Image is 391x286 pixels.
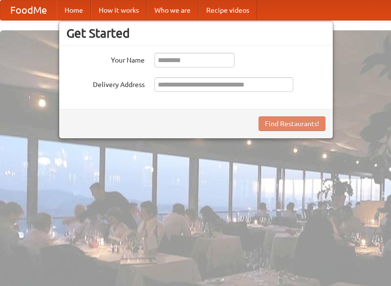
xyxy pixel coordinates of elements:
label: Your Name [66,53,145,65]
a: Home [57,0,91,20]
h3: Get Started [66,26,326,41]
a: FoodMe [0,0,57,20]
button: Find Restaurants! [259,116,326,131]
label: Delivery Address [66,77,145,89]
a: Who we are [147,0,198,20]
a: Recipe videos [198,0,257,20]
a: How it works [91,0,147,20]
